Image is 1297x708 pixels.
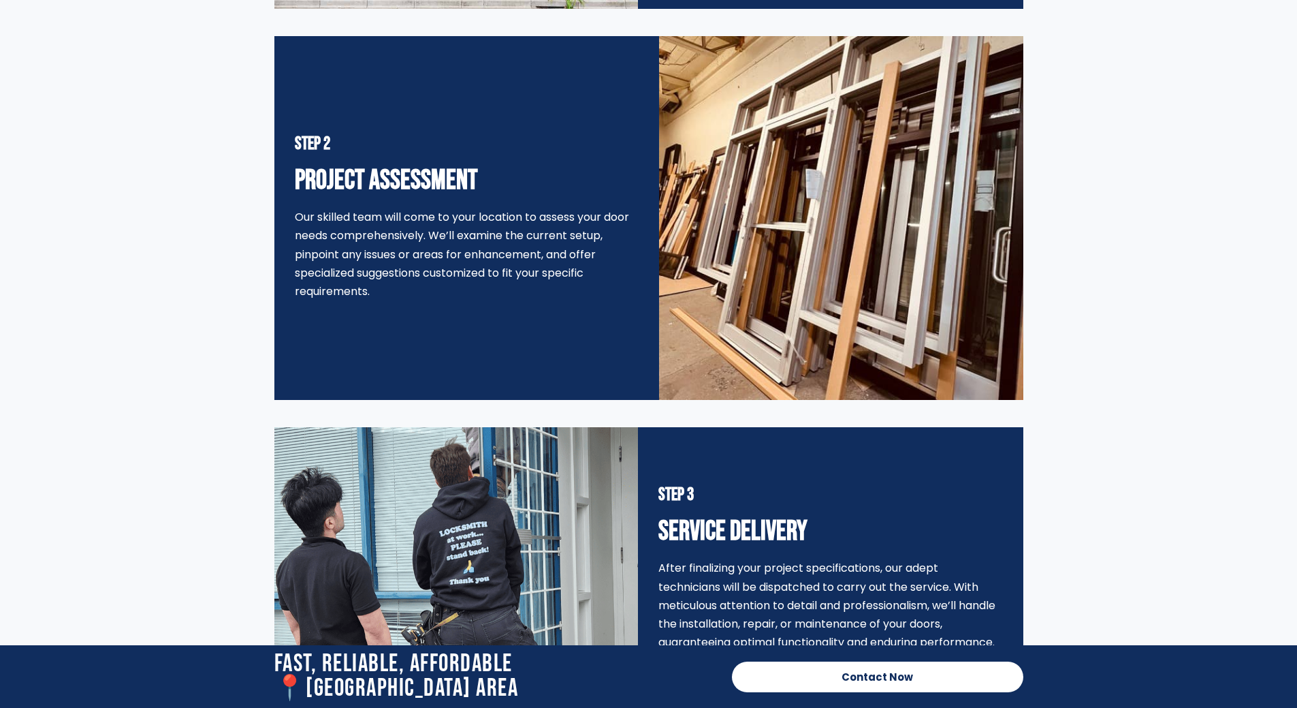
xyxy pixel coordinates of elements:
h2: Step 3 [658,487,1002,504]
span: Contact Now [842,672,913,682]
h2: Step 2 [295,136,639,153]
h2: Project Assessment [295,167,639,194]
h2: Service Delivery [658,518,1002,545]
a: Contact Now [732,662,1023,692]
div: Our skilled team will come to your location to assess your door needs comprehensively. We’ll exam... [295,208,639,301]
h2: Fast, Reliable, Affordable 📍[GEOGRAPHIC_DATA] Area [274,652,718,701]
div: After finalizing your project specifications, our adept technicians will be dispatched to carry o... [658,559,1002,651]
img: Doors Repair General 56 [659,36,1023,401]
